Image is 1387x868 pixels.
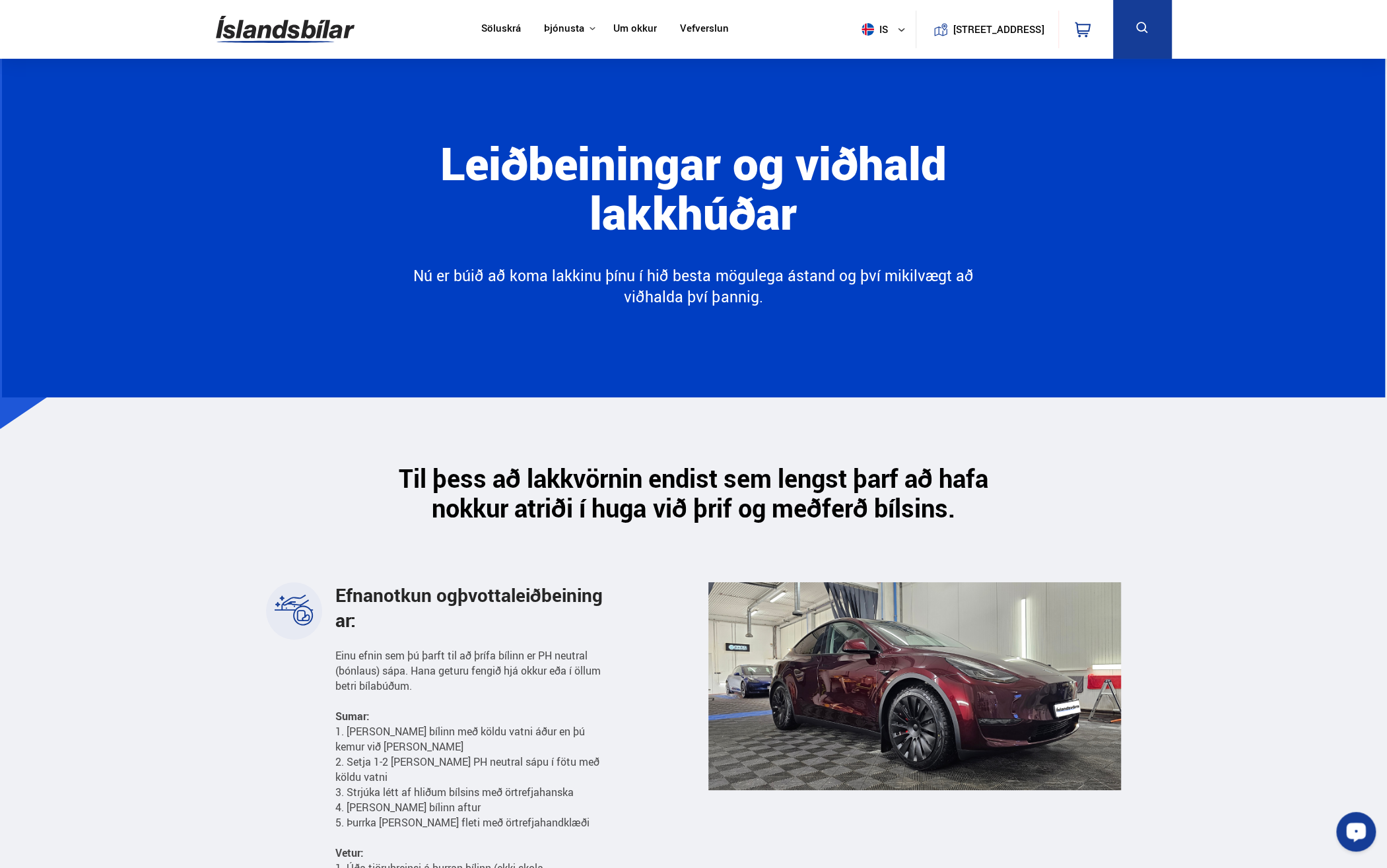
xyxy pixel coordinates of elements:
[708,582,1121,790] img: J-C45_6dE1tMPh9l.png
[407,265,980,307] p: Nú er búið að koma lakkinu þínu í hið besta mögulega ástand og því mikilvægt að viðhalda því þannig.
[856,23,889,36] span: is
[274,590,314,630] img: 8jzJrJhcPazwCiQI.svg
[481,22,521,36] a: Söluskrá
[335,709,370,723] strong: Sumar:
[216,8,355,51] img: G0Ugv5HjCgRt.svg
[856,10,916,49] button: is
[359,463,1028,523] h2: Til þess að lakkvörnin endist sem lengst þarf að hafa nokkur atriði í huga við þrif og meðferð bí...
[680,22,729,36] a: Vefverslun
[613,22,657,36] a: Um okkur
[862,23,874,36] img: svg+xml;base64,PHN2ZyB4bWxucz0iaHR0cDovL3d3dy53My5vcmcvMjAwMC9zdmciIHdpZHRoPSI1MTIiIGhlaWdodD0iNT...
[335,138,1052,265] h1: Leiðbeiningar og viðhald lakkhúðar
[335,582,603,632] span: þvottaleiðbeiningar:
[959,24,1039,35] button: [STREET_ADDRESS]
[1326,807,1381,862] iframe: LiveChat chat widget
[544,22,584,35] button: Þjónusta
[335,582,603,632] span: Efnanotkun og
[923,11,1051,48] a: [STREET_ADDRESS]
[335,846,364,860] strong: Vetur:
